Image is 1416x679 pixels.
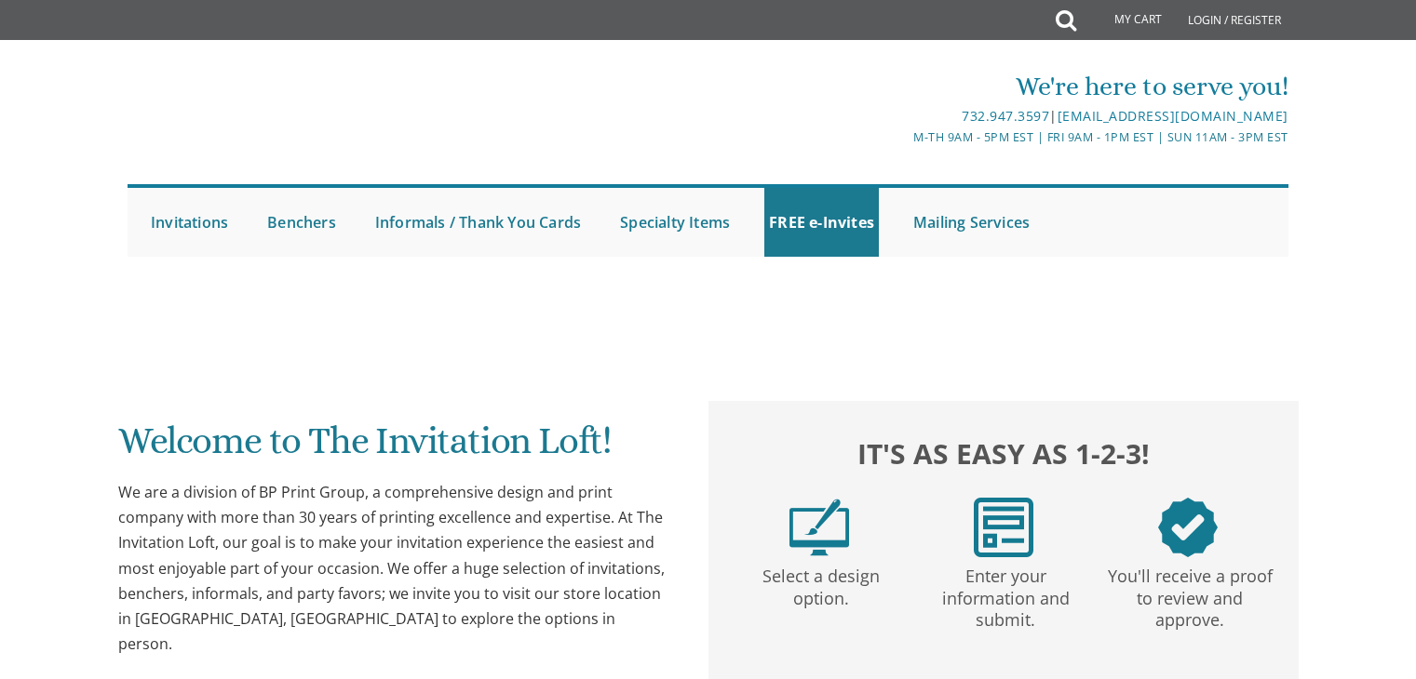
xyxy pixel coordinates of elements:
a: [EMAIL_ADDRESS][DOMAIN_NAME] [1058,107,1288,125]
a: Specialty Items [615,188,735,257]
a: FREE e-Invites [764,188,879,257]
img: step3.png [1158,498,1218,557]
a: Mailing Services [909,188,1034,257]
div: We're here to serve you! [516,68,1288,105]
p: You'll receive a proof to review and approve. [1101,557,1278,632]
img: step2.png [974,498,1033,557]
div: | [516,105,1288,127]
a: 732.947.3597 [962,107,1049,125]
a: Benchers [263,188,341,257]
h2: It's as easy as 1-2-3! [727,433,1280,474]
div: We are a division of BP Print Group, a comprehensive design and print company with more than 30 y... [118,480,671,657]
div: M-Th 9am - 5pm EST | Fri 9am - 1pm EST | Sun 11am - 3pm EST [516,127,1288,147]
p: Select a design option. [733,557,910,610]
img: step1.png [789,498,849,557]
a: My Cart [1074,2,1175,39]
a: Invitations [146,188,233,257]
p: Enter your information and submit. [917,557,1094,632]
a: Informals / Thank You Cards [371,188,586,257]
h1: Welcome to The Invitation Loft! [118,420,671,475]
